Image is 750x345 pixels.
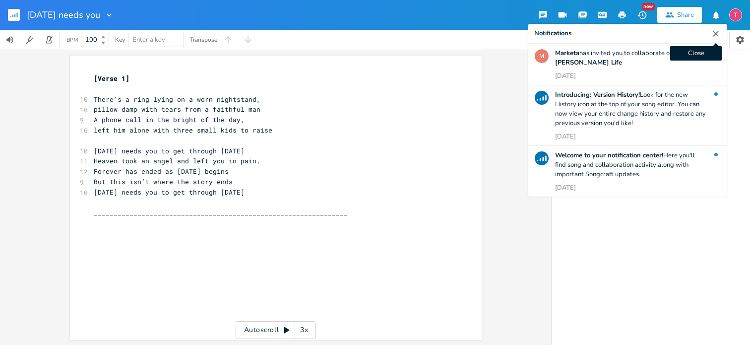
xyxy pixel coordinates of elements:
[555,71,576,81] div: [DATE]
[534,49,549,64] div: Marketa
[94,146,245,155] span: [DATE] needs you to get through [DATE]
[94,95,260,104] span: There's a ring lying on a worn nightstand,
[94,126,272,135] span: left him alone with three small kids to raise
[534,151,549,166] img: Songcraft
[555,151,695,179] span: Here you'll find song and collaboration activity along with important Songcraft updates.
[555,132,576,141] div: [DATE]
[729,8,742,21] img: tabitha8501.tn
[94,188,245,197] span: [DATE] needs you to get through [DATE]
[657,7,702,23] button: Share
[677,10,694,19] div: Share
[94,105,260,114] span: pillow damp with tears from a faithful man
[555,151,663,160] b: Welcome to your notification center!
[94,177,233,186] span: But this isn’t where the story ends
[132,35,165,44] span: Enter a key
[94,167,229,176] span: Forever has ended as [DATE] begins
[236,321,316,339] div: Autoscroll
[190,37,217,43] div: Transpose
[534,29,571,39] div: Notifications
[94,208,348,217] span: ________________________________________________________________
[642,3,655,10] div: New
[94,115,245,124] span: A phone call in the bright of the day,
[711,24,721,43] button: Close
[555,90,706,128] span: Look for the new History icon at the top of your song editor. You can now view your entire change...
[66,37,78,43] div: BPM
[555,49,579,58] b: Marketa
[555,90,640,99] b: Introducing: Version History!
[94,156,260,165] span: Heaven took an angel and left you in pain.
[94,74,129,83] span: [Verse 1]
[632,6,652,24] button: New
[115,37,125,43] div: Key
[555,183,576,193] div: [DATE]
[295,321,313,339] div: 3x
[534,90,549,105] img: Songcraft
[555,49,673,67] span: has invited you to collaborate on
[27,10,100,19] span: [DATE] needs you
[555,58,622,67] b: [PERSON_NAME] Life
